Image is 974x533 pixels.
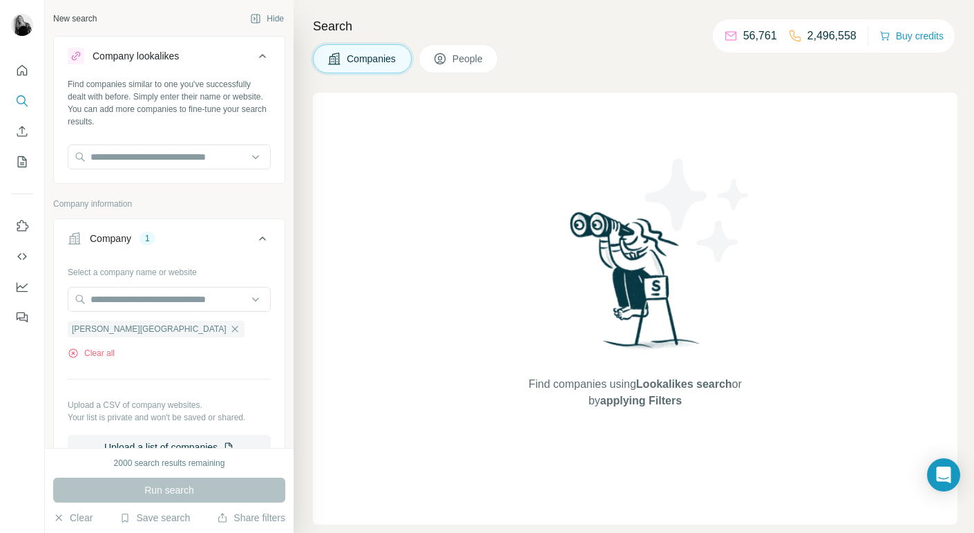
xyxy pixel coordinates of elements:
[68,347,115,359] button: Clear all
[11,244,33,269] button: Use Surfe API
[93,49,179,63] div: Company lookalikes
[217,511,285,525] button: Share filters
[72,323,227,335] span: [PERSON_NAME][GEOGRAPHIC_DATA]
[53,511,93,525] button: Clear
[68,399,271,411] p: Upload a CSV of company websites.
[636,148,760,272] img: Surfe Illustration - Stars
[524,376,745,409] span: Find companies using or by
[11,119,33,144] button: Enrich CSV
[11,274,33,299] button: Dashboard
[879,26,944,46] button: Buy credits
[636,378,732,390] span: Lookalikes search
[68,411,271,424] p: Your list is private and won't be saved or shared.
[313,17,957,36] h4: Search
[120,511,190,525] button: Save search
[140,232,155,245] div: 1
[11,214,33,239] button: Use Surfe on LinkedIn
[68,261,271,279] div: Select a company name or website
[11,149,33,174] button: My lists
[68,78,271,128] div: Find companies similar to one you've successfully dealt with before. Simply enter their name or w...
[743,28,777,44] p: 56,761
[53,198,285,210] p: Company information
[564,208,707,362] img: Surfe Illustration - Woman searching with binoculars
[54,39,285,78] button: Company lookalikes
[600,395,682,406] span: applying Filters
[54,222,285,261] button: Company1
[68,435,271,460] button: Upload a list of companies
[452,52,484,66] span: People
[808,28,857,44] p: 2,496,558
[11,305,33,330] button: Feedback
[90,232,131,245] div: Company
[927,458,960,492] div: Open Intercom Messenger
[114,457,225,469] div: 2000 search results remaining
[53,12,97,25] div: New search
[11,14,33,36] img: Avatar
[240,8,294,29] button: Hide
[11,88,33,113] button: Search
[347,52,397,66] span: Companies
[11,58,33,83] button: Quick start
